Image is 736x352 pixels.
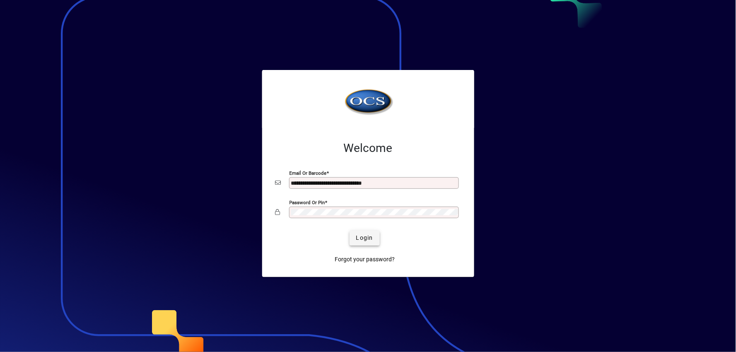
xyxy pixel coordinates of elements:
button: Login [350,231,380,246]
mat-label: Password or Pin [290,199,325,205]
a: Forgot your password? [331,252,398,267]
span: Forgot your password? [335,255,395,264]
mat-label: Email or Barcode [290,170,327,176]
span: Login [356,234,373,242]
h2: Welcome [275,141,461,155]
